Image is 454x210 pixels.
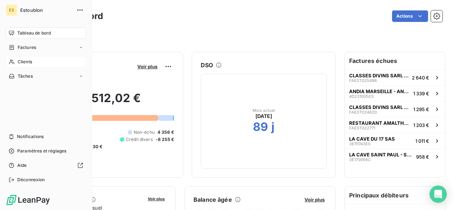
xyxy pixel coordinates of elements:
[416,154,429,160] span: 958 €
[17,177,45,183] span: Déconnexion
[137,64,157,69] span: Voir plus
[135,63,160,70] button: Voir plus
[18,73,33,79] span: Tâches
[146,195,167,202] button: Voir plus
[304,197,325,202] span: Voir plus
[413,122,429,128] span: 1 203 €
[17,162,27,169] span: Aide
[345,187,445,204] h6: Principaux débiteurs
[17,148,66,154] span: Paramètres et réglages
[255,113,272,120] span: [DATE]
[345,69,445,85] button: CLASSES DIVINS SARL - [PERSON_NAME] & [PERSON_NAME]FAEST0254962 640 €
[157,129,174,136] span: 4 356 €
[349,88,410,94] span: ANDIA MARSEILLE - ANDIA DEVELOPPEMENT SASU
[349,142,370,146] span: 3E111743ES
[6,194,50,206] img: Logo LeanPay
[349,104,410,110] span: CLASSES DIVINS SARL - [PERSON_NAME] & [PERSON_NAME]
[41,91,174,113] h2: 23 512,02 €
[201,61,213,69] h6: DSO
[253,108,275,113] span: Mois actuel
[345,117,445,133] button: RESTAURANT AMALTHEE - SAS AMALTHEEFAEST0227711 203 €
[429,186,447,203] div: Open Intercom Messenger
[392,10,428,22] button: Actions
[413,91,429,96] span: 1 339 €
[271,120,275,134] h2: j
[302,196,327,203] button: Voir plus
[345,85,445,101] button: ANDIA MARSEILLE - ANDIA DEVELOPPEMENT SASU4D231005ES1 339 €
[349,126,375,130] span: FAEST022771
[134,129,155,136] span: Non-échu
[156,136,174,143] span: -8 255 €
[349,73,409,78] span: CLASSES DIVINS SARL - [PERSON_NAME] & [PERSON_NAME]
[6,4,17,16] div: ES
[345,133,445,149] button: LA CAVE DU 17 SAS3E111743ES1 011 €
[18,59,32,65] span: Clients
[90,143,103,150] span: -30 €
[349,157,371,162] span: 3E170956C
[349,110,377,114] span: FAEST024620
[345,101,445,117] button: CLASSES DIVINS SARL - [PERSON_NAME] & [PERSON_NAME]FAEST0246201 295 €
[349,78,377,83] span: FAEST025496
[17,30,51,36] span: Tableau de bord
[412,75,429,81] span: 2 640 €
[349,120,410,126] span: RESTAURANT AMALTHEE - SAS AMALTHEE
[193,195,232,204] h6: Balance âgée
[17,133,44,140] span: Notifications
[18,44,36,51] span: Factures
[345,149,445,164] button: LA CAVE SAINT PAUL - SAS FRANCE ELU3E170956C958 €
[20,7,72,13] span: Estoublon
[345,52,445,69] h6: Factures échues
[6,160,86,171] a: Aide
[253,120,268,134] h2: 89
[148,196,165,201] span: Voir plus
[415,138,429,144] span: 1 011 €
[413,106,429,112] span: 1 295 €
[349,136,395,142] span: LA CAVE DU 17 SAS
[349,152,413,157] span: LA CAVE SAINT PAUL - SAS FRANCE ELU
[126,136,153,143] span: Crédit divers
[349,94,374,99] span: 4D231005ES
